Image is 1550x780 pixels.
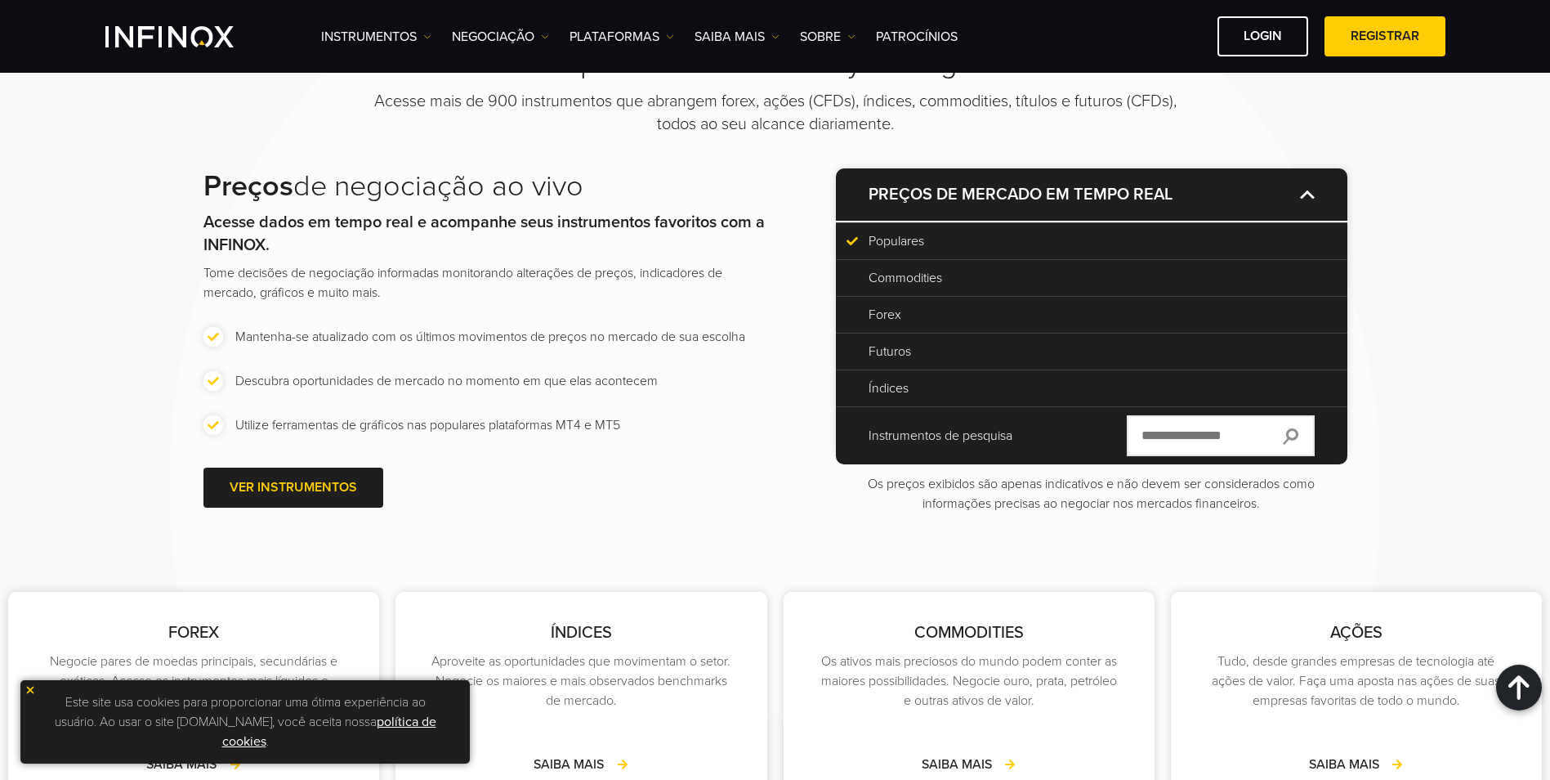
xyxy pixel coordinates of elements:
p: Tudo, desde grandes empresas de tecnologia até ações de valor. Faça uma aposta nas ações de suas ... [1204,652,1509,711]
a: Instrumentos [321,27,431,47]
p: Negocie pares de moedas principais, secundárias e exóticas. Acesse os instrumentos mais líquidos ... [41,652,346,730]
li: Utilize ferramentas de gráficos nas populares plataformas MT4 e MT5 [203,415,771,435]
p: AÇÕES [1204,621,1509,645]
p: Futuros [869,342,1314,361]
p: COMMODITIES [816,621,1122,645]
li: Mantenha-se atualizado com os últimos movimentos de preços no mercado de sua escolha [203,327,771,347]
p: FOREX [41,621,346,645]
p: Os ativos mais preciosos do mundo podem conter as maiores possibilidades. Negocie ouro, prata, pe... [816,652,1122,711]
a: SAIBA MAIS [534,755,628,774]
a: Login [1217,16,1308,56]
a: VER INSTRUMENTOS [203,468,383,508]
p: Índices [869,379,1314,398]
p: Acesse mais de 900 instrumentos que abrangem forex, ações (CFDs), índices, commodities, títulos e... [367,90,1184,136]
p: Este site usa cookies para proporcionar uma ótima experiência ao usuário. Ao usar o site [DOMAIN_... [29,688,462,755]
p: Populares [869,231,1314,251]
a: SAIBA MAIS [1309,755,1404,774]
p: ÍNDICES [428,621,734,645]
a: SAIBA MAIS [146,755,241,774]
a: SOBRE [800,27,855,47]
p: Commodities [869,268,1314,288]
a: Saiba mais [695,27,779,47]
a: Patrocínios [876,27,958,47]
p: Os preços exibidos são apenas indicativos e não devem ser considerados como informações precisas ... [836,474,1347,513]
a: SAIBA MAIS [922,755,1016,774]
th: Venda [1007,221,1177,275]
h2: de negociação ao vivo [203,168,771,204]
strong: Preços de mercado em tempo real [869,185,1173,204]
a: Registrar [1324,16,1445,56]
strong: Preços [203,168,293,204]
li: Descubra oportunidades de mercado no momento em que elas acontecem [203,371,771,391]
a: INFINOX Logo [105,26,272,47]
th: Instrumento [836,221,1006,275]
strong: Acesse dados em tempo real e acompanhe seus instrumentos favoritos com a INFINOX. [203,213,765,255]
p: Aproveite as oportunidades que movimentam o setor. Negocie os maiores e mais observados benchmark... [428,652,734,711]
a: NEGOCIAÇÃO [452,27,549,47]
p: Tome decisões de negociação informadas monitorando alterações de preços, indicadores de mercado, ... [203,263,771,303]
th: Compra [1177,221,1347,275]
p: Forex [869,305,1314,325]
a: PLATAFORMAS [570,27,674,47]
p: Instrumentos de pesquisa [869,426,1012,446]
img: yellow close icon [25,684,36,696]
